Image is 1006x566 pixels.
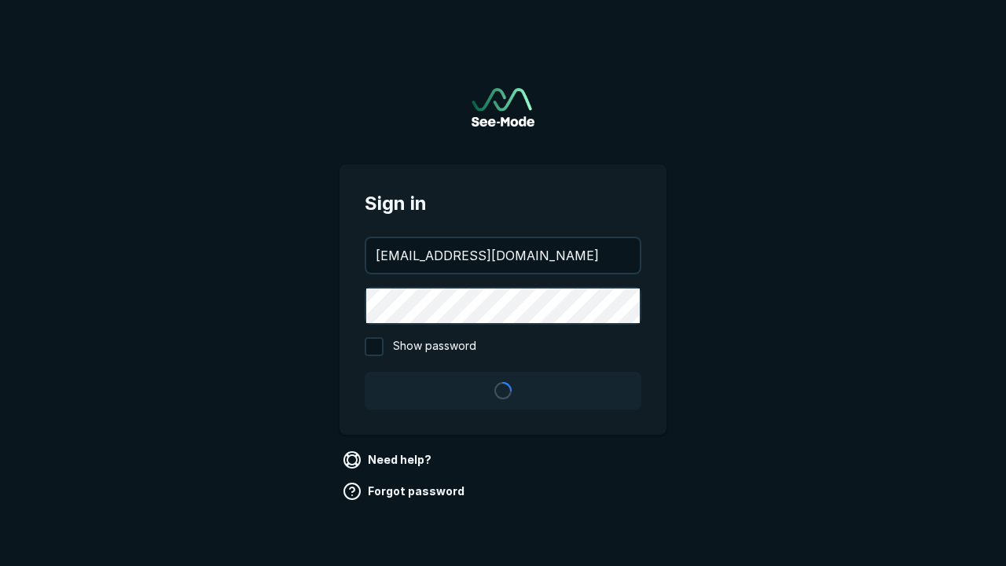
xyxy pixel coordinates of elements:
a: Need help? [340,447,438,472]
input: your@email.com [366,238,640,273]
span: Show password [393,337,476,356]
img: See-Mode Logo [472,88,534,127]
a: Forgot password [340,479,471,504]
a: Go to sign in [472,88,534,127]
span: Sign in [365,189,641,218]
